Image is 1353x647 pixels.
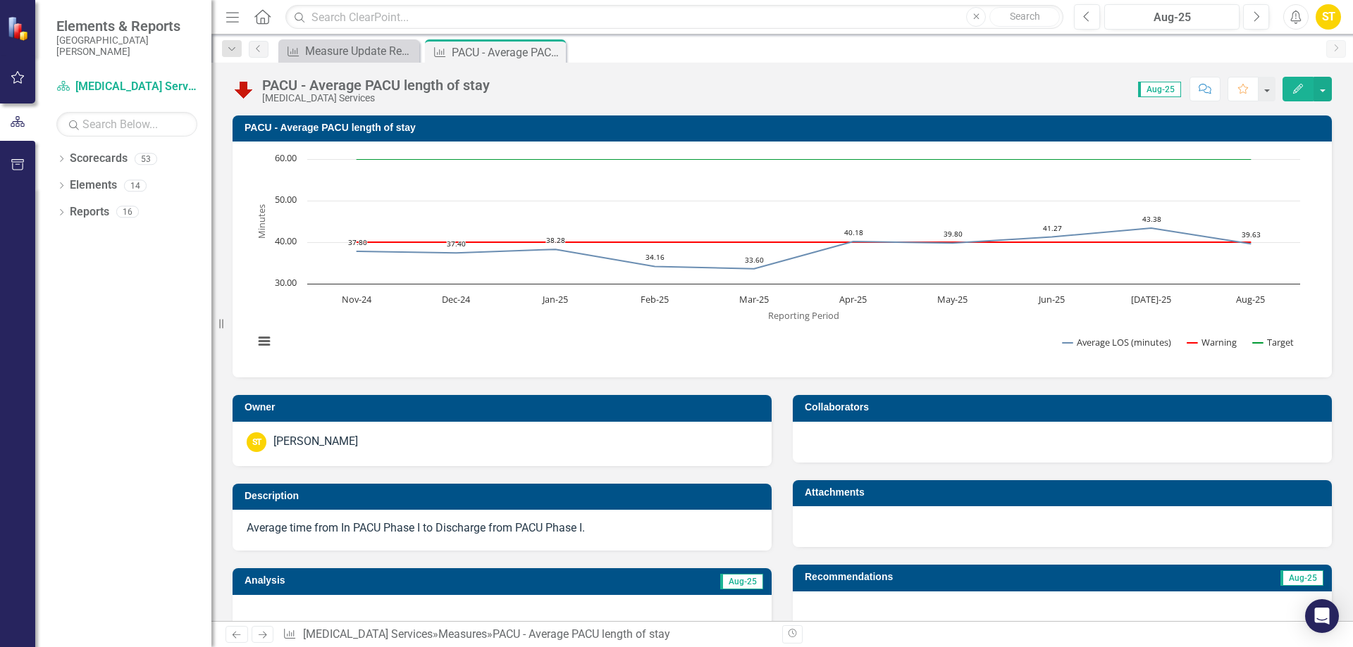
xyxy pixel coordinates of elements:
[245,402,765,413] h3: Owner
[262,93,490,103] div: [MEDICAL_DATA] Services
[989,7,1060,27] button: Search
[56,34,197,58] small: [GEOGRAPHIC_DATA][PERSON_NAME]
[720,574,763,589] span: Aug-25
[254,332,274,351] button: View chart menu, Chart
[438,627,487,641] a: Measures
[245,491,765,501] h3: Description
[342,293,372,306] text: Nov-24
[805,572,1151,582] h3: Recommendations
[285,5,1063,30] input: Search ClearPoint...
[1187,336,1237,348] button: Show Warning
[282,42,416,60] a: Measure Update Report
[641,293,669,306] text: Feb-25
[1253,336,1295,348] button: Show Target
[745,255,764,265] text: 33.60
[442,293,471,306] text: Dec-24
[1236,293,1265,306] text: Aug-25
[247,432,266,452] div: ST
[70,177,117,194] a: Elements
[1037,293,1065,306] text: Jun-25
[1316,4,1341,30] button: ST
[1104,4,1240,30] button: Aug-25
[233,78,255,101] img: Below Plan
[116,206,139,218] div: 16
[56,112,197,137] input: Search Below...
[839,293,867,306] text: Apr-25
[247,152,1318,363] div: Chart. Highcharts interactive chart.
[844,227,863,237] text: 40.18
[275,151,297,164] text: 60.00
[275,234,297,247] text: 40.00
[1242,230,1261,239] text: 39.63
[56,79,197,95] a: [MEDICAL_DATA] Services
[124,180,147,191] div: 14
[546,235,565,245] text: 38.28
[56,18,197,34] span: Elements & Reports
[305,42,416,60] div: Measure Update Report
[541,293,568,306] text: Jan-25
[135,153,157,165] div: 53
[447,239,466,249] text: 37.40
[1131,293,1171,306] text: [DATE]-25
[354,156,1254,162] g: Target, line 3 of 3 with 10 data points.
[247,520,758,536] p: Average time from In PACU Phase I to Discharge from PACU Phase I.
[1043,223,1062,233] text: 41.27
[245,575,493,586] h3: Analysis
[275,276,297,289] text: 30.00
[1138,82,1181,97] span: Aug-25
[1010,11,1040,22] span: Search
[944,229,963,239] text: 39.80
[283,627,772,643] div: » »
[1063,336,1172,348] button: Show Average LOS (minutes)
[645,252,665,262] text: 34.16
[452,44,562,61] div: PACU - Average PACU length of stay
[7,16,32,41] img: ClearPoint Strategy
[275,193,297,206] text: 50.00
[1305,599,1339,633] div: Open Intercom Messenger
[805,487,1325,498] h3: Attachments
[1109,9,1235,26] div: Aug-25
[255,204,268,239] text: Minutes
[70,204,109,220] a: Reports
[70,151,128,167] a: Scorecards
[262,77,490,93] div: PACU - Average PACU length of stay
[493,627,670,641] div: PACU - Average PACU length of stay
[937,293,968,306] text: May-25
[739,293,769,306] text: Mar-25
[247,152,1307,363] svg: Interactive chart
[805,402,1325,413] h3: Collaborators
[303,627,433,641] a: [MEDICAL_DATA] Services
[245,123,1325,133] h3: PACU - Average PACU length of stay
[1280,570,1323,586] span: Aug-25
[348,237,367,247] text: 37.80
[273,434,358,450] div: [PERSON_NAME]
[768,309,839,322] text: Reporting Period
[1142,214,1161,224] text: 43.38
